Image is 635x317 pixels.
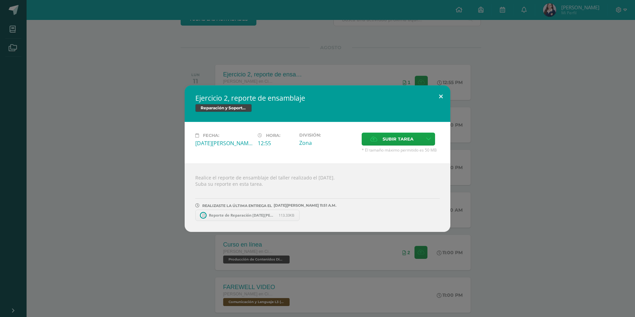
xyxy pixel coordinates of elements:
span: 113.33KB [279,213,294,218]
label: División: [299,133,356,138]
span: * El tamaño máximo permitido es 50 MB [362,147,440,153]
span: Reporte de Reparación [DATE][PERSON_NAME].pdf [206,213,279,218]
span: Hora: [266,133,280,138]
h2: Ejercicio 2, reporte de ensamblaje [195,93,440,103]
div: Zona [299,139,356,147]
a: Reporte de Reparación [DATE][PERSON_NAME].pdf 113.33KB [195,210,300,221]
div: [DATE][PERSON_NAME] [195,140,252,147]
span: Reparación y Soporte Técnico [195,104,252,112]
span: REALIZASTE LA ÚLTIMA ENTREGA EL [202,203,272,208]
span: Subir tarea [383,133,413,145]
div: 12:55 [258,140,294,147]
div: Realice el reporte de ensamblaje del taller realizado el [DATE]. Suba su reporte en esta tarea. [185,163,450,232]
button: Close (Esc) [431,85,450,108]
span: Fecha: [203,133,219,138]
